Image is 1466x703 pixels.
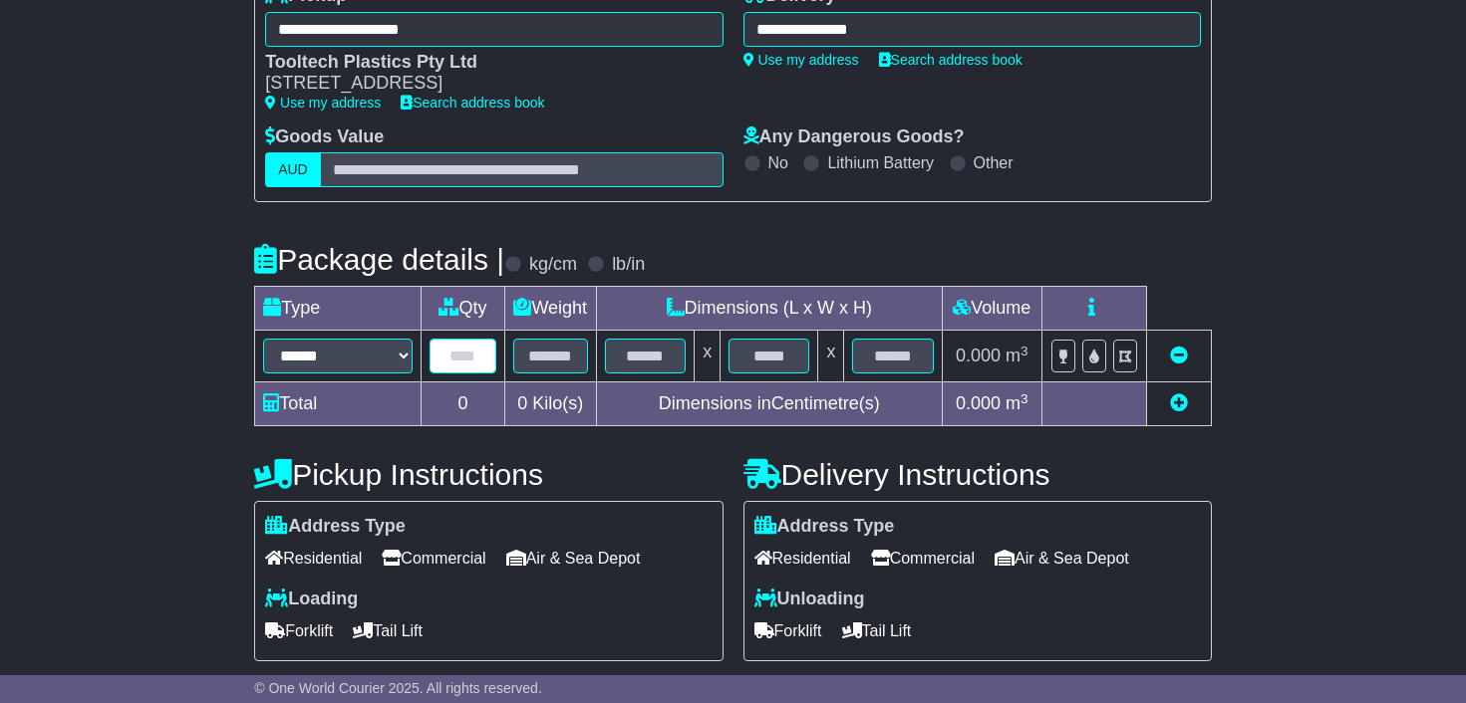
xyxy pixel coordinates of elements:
td: Type [255,287,422,331]
span: 0 [517,393,527,413]
span: 0.000 [956,346,1001,365]
td: 0 [422,382,505,426]
label: Address Type [754,516,895,538]
span: Air & Sea Depot [995,543,1129,574]
h4: Delivery Instructions [743,458,1212,491]
label: Unloading [754,588,865,610]
td: Kilo(s) [504,382,596,426]
a: Search address book [401,95,544,111]
td: x [695,331,721,382]
td: Volume [942,287,1041,331]
span: Air & Sea Depot [506,543,641,574]
label: Any Dangerous Goods? [743,126,965,148]
span: Tail Lift [353,615,423,646]
td: Dimensions (L x W x H) [596,287,942,331]
label: Other [974,153,1014,172]
td: Weight [504,287,596,331]
a: Search address book [879,52,1023,68]
label: No [768,153,788,172]
label: Goods Value [265,126,384,148]
span: Forklift [754,615,822,646]
a: Use my address [743,52,859,68]
h4: Package details | [254,243,504,276]
div: Tooltech Plastics Pty Ltd [265,52,703,74]
span: m [1006,346,1028,365]
sup: 3 [1021,391,1028,406]
h4: Pickup Instructions [254,458,723,491]
a: Remove this item [1170,346,1188,365]
label: lb/in [612,254,645,276]
label: kg/cm [529,254,577,276]
span: Commercial [871,543,975,574]
span: Forklift [265,615,333,646]
div: [STREET_ADDRESS] [265,73,703,95]
a: Use my address [265,95,381,111]
span: Residential [265,543,362,574]
label: Lithium Battery [827,153,934,172]
label: Address Type [265,516,406,538]
td: Dimensions in Centimetre(s) [596,382,942,426]
span: m [1006,393,1028,413]
span: © One World Courier 2025. All rights reserved. [254,680,542,696]
span: Residential [754,543,851,574]
span: 0.000 [956,393,1001,413]
label: AUD [265,152,321,187]
td: Total [255,382,422,426]
span: Commercial [382,543,485,574]
td: Qty [422,287,505,331]
label: Loading [265,588,358,610]
a: Add new item [1170,393,1188,413]
span: Tail Lift [842,615,912,646]
td: x [818,331,844,382]
sup: 3 [1021,344,1028,358]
